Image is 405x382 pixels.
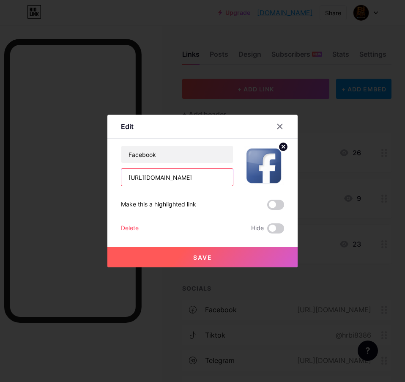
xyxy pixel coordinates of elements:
input: URL [121,169,233,186]
img: link_thumbnail [244,146,284,186]
button: Save [107,247,298,267]
input: Title [121,146,233,163]
div: Delete [121,223,139,234]
div: Make this a highlighted link [121,200,196,210]
div: Edit [121,121,134,132]
span: Hide [251,223,264,234]
span: Save [193,254,212,261]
